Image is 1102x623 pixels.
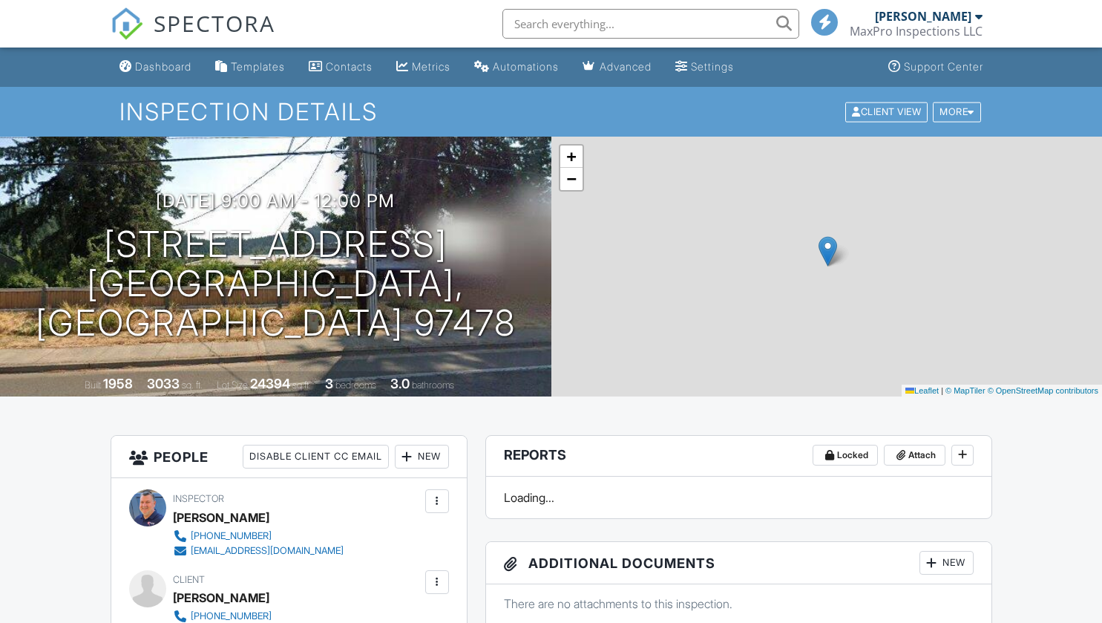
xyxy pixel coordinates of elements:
[560,168,583,190] a: Zoom out
[600,60,652,73] div: Advanced
[844,105,931,117] a: Client View
[988,386,1098,395] a: © OpenStreetMap contributors
[335,379,376,391] span: bedrooms
[905,386,939,395] a: Leaflet
[103,376,133,391] div: 1958
[919,551,974,575] div: New
[154,7,275,39] span: SPECTORA
[933,102,981,122] div: More
[303,53,378,81] a: Contacts
[819,236,837,267] img: Marker
[173,544,344,558] a: [EMAIL_ADDRESS][DOMAIN_NAME]
[904,60,983,73] div: Support Center
[173,587,269,609] div: [PERSON_NAME]
[231,60,285,73] div: Templates
[326,60,373,73] div: Contacts
[486,542,991,584] h3: Additional Documents
[566,147,576,166] span: +
[156,191,395,211] h3: [DATE] 9:00 am - 12:00 pm
[560,146,583,168] a: Zoom in
[566,169,576,188] span: −
[217,379,248,391] span: Lot Size
[945,386,985,395] a: © MapTiler
[504,596,974,612] p: There are no attachments to this inspection.
[669,53,740,81] a: Settings
[941,386,943,395] span: |
[173,529,344,544] a: [PHONE_NUMBER]
[173,574,205,585] span: Client
[182,379,203,391] span: sq. ft.
[577,53,657,81] a: Advanced
[412,60,450,73] div: Metrics
[412,379,454,391] span: bathrooms
[147,376,180,391] div: 3033
[502,9,799,39] input: Search everything...
[468,53,565,81] a: Automations (Basic)
[691,60,734,73] div: Settings
[493,60,559,73] div: Automations
[191,545,344,557] div: [EMAIL_ADDRESS][DOMAIN_NAME]
[850,24,983,39] div: MaxPro Inspections LLC
[114,53,197,81] a: Dashboard
[209,53,291,81] a: Templates
[292,379,311,391] span: sq.ft.
[24,225,528,342] h1: [STREET_ADDRESS] [GEOGRAPHIC_DATA], [GEOGRAPHIC_DATA] 97478
[395,445,449,469] div: New
[111,436,467,478] h3: People
[390,376,410,391] div: 3.0
[250,376,290,391] div: 24394
[111,7,143,40] img: The Best Home Inspection Software - Spectora
[173,506,269,529] div: [PERSON_NAME]
[135,60,191,73] div: Dashboard
[243,445,389,469] div: Disable Client CC Email
[875,9,971,24] div: [PERSON_NAME]
[111,20,275,51] a: SPECTORA
[191,530,272,542] div: [PHONE_NUMBER]
[390,53,456,81] a: Metrics
[173,493,224,504] span: Inspector
[882,53,989,81] a: Support Center
[191,610,272,622] div: [PHONE_NUMBER]
[119,99,982,125] h1: Inspection Details
[85,379,101,391] span: Built
[845,102,928,122] div: Client View
[325,376,333,391] div: 3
